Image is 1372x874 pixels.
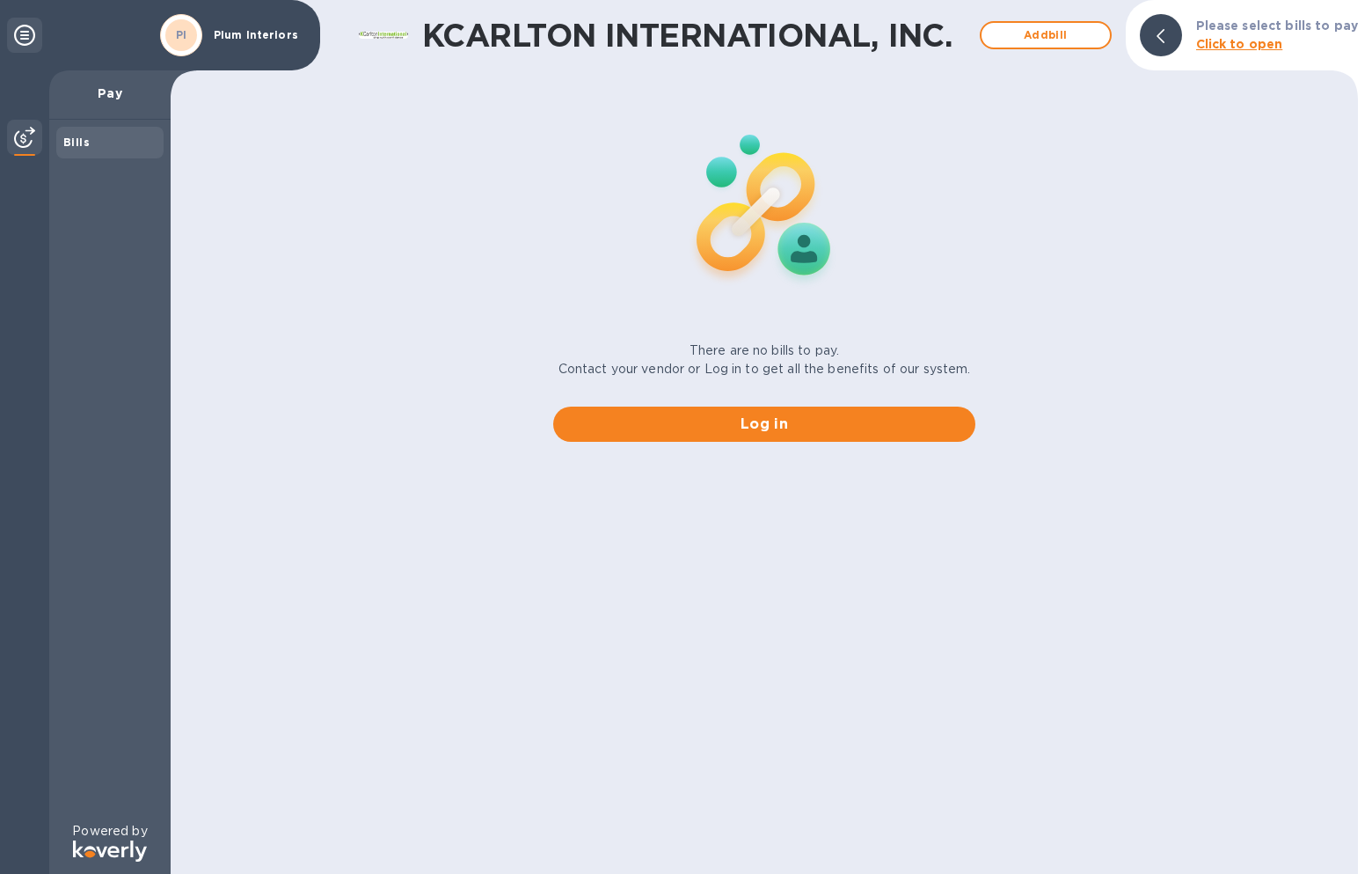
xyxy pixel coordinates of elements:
span: Add bill [996,25,1096,46]
span: Log in [567,414,961,435]
button: Log in [553,407,975,442]
b: Bills [63,136,90,149]
b: PI [176,28,187,41]
h1: KCARLTON INTERNATIONAL, INC. [422,17,971,54]
p: Powered by [72,822,147,841]
b: Click to open [1196,37,1283,51]
p: Pay [63,84,157,102]
p: Plum Interiors [214,29,302,41]
button: Addbill [980,21,1112,49]
img: Logo [73,841,147,862]
b: Please select bills to pay [1196,18,1358,33]
p: There are no bills to pay. Contact your vendor or Log in to get all the benefits of our system. [558,342,971,378]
